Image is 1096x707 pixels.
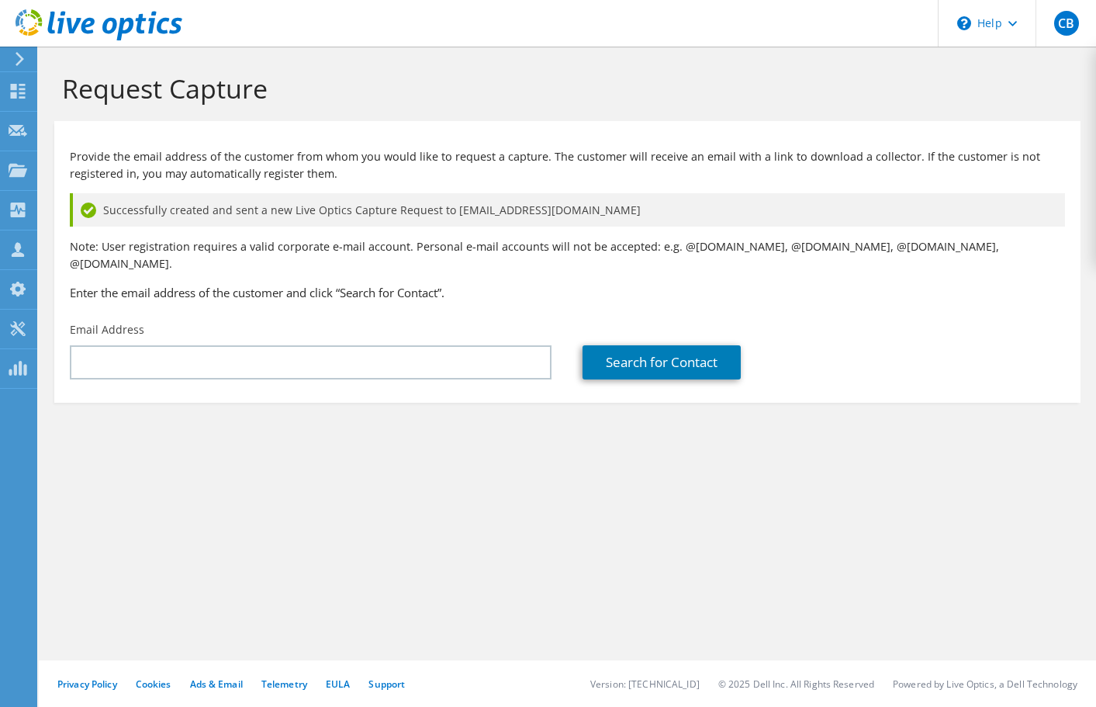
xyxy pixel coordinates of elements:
h3: Enter the email address of the customer and click “Search for Contact”. [70,284,1065,301]
a: Telemetry [261,678,307,691]
li: Powered by Live Optics, a Dell Technology [893,678,1077,691]
a: Support [368,678,405,691]
p: Provide the email address of the customer from whom you would like to request a capture. The cust... [70,148,1065,182]
span: CB [1054,11,1079,36]
a: Search for Contact [583,345,741,379]
li: Version: [TECHNICAL_ID] [590,678,700,691]
p: Note: User registration requires a valid corporate e-mail account. Personal e-mail accounts will ... [70,238,1065,272]
a: Cookies [136,678,171,691]
h1: Request Capture [62,72,1065,105]
a: Privacy Policy [57,678,117,691]
li: © 2025 Dell Inc. All Rights Reserved [718,678,874,691]
span: Successfully created and sent a new Live Optics Capture Request to [EMAIL_ADDRESS][DOMAIN_NAME] [103,202,641,219]
a: Ads & Email [190,678,243,691]
a: EULA [326,678,350,691]
label: Email Address [70,322,144,338]
svg: \n [957,16,971,30]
